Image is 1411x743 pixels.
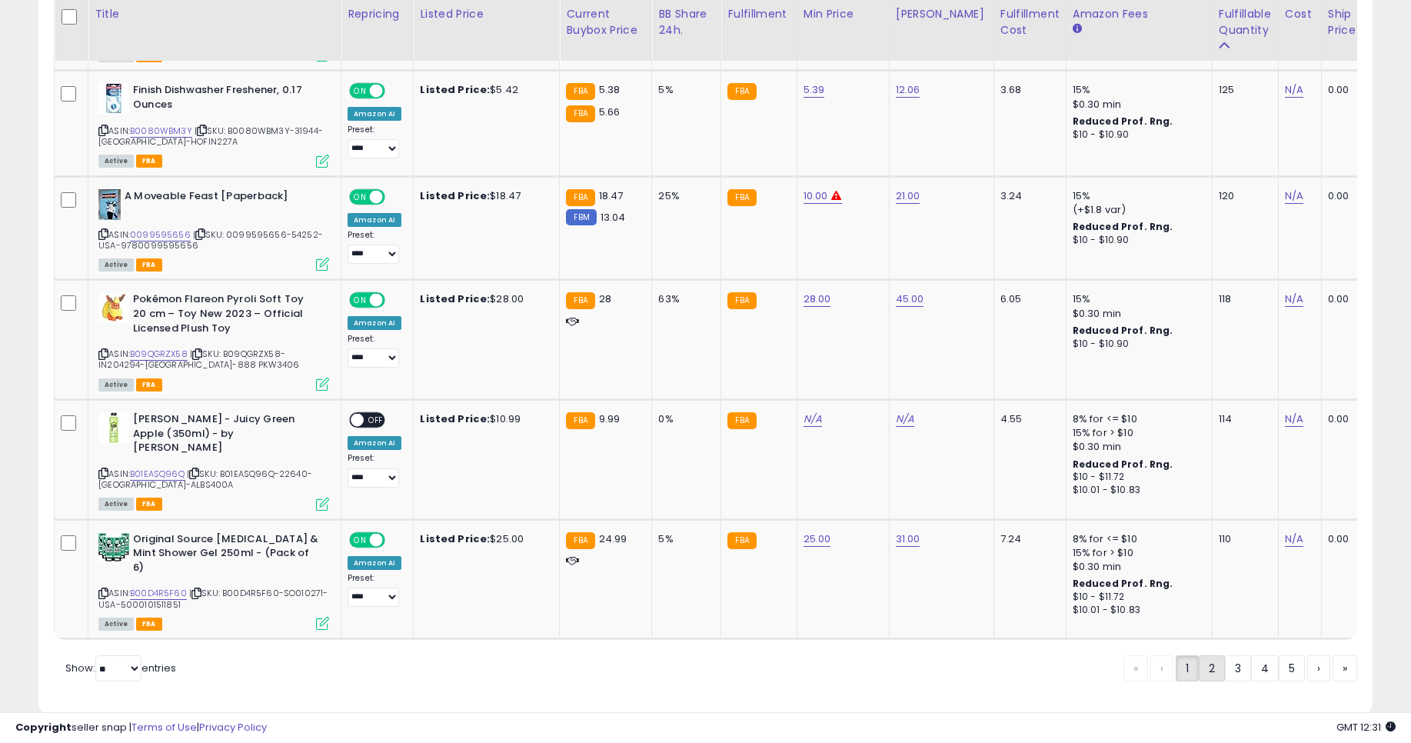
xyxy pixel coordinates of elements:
[1336,720,1396,735] span: 2025-08-11 12:31 GMT
[1073,471,1200,484] div: $10 - $11.72
[1219,292,1266,306] div: 118
[351,190,370,203] span: ON
[1073,98,1200,112] div: $0.30 min
[1328,83,1353,97] div: 0.00
[383,294,408,307] span: OFF
[566,209,596,225] small: FBM
[348,316,401,330] div: Amazon AI
[804,6,883,22] div: Min Price
[566,6,645,38] div: Current Buybox Price
[199,720,267,735] a: Privacy Policy
[98,258,134,272] span: All listings currently available for purchase on Amazon
[98,83,129,114] img: 41uydmgvIFL._SL40_.jpg
[130,228,191,242] a: 0099595656
[1073,115,1173,128] b: Reduced Prof. Rng.
[98,587,328,610] span: | SKU: B00D4R5F60-SO010271-USA-5000101511851
[566,412,594,429] small: FBA
[1328,189,1353,203] div: 0.00
[1073,484,1200,497] div: $10.01 - $10.83
[804,292,831,307] a: 28.00
[348,436,401,450] div: Amazon AI
[1000,532,1054,546] div: 7.24
[420,83,547,97] div: $5.42
[1285,411,1303,427] a: N/A
[804,82,825,98] a: 5.39
[566,105,594,122] small: FBA
[1285,292,1303,307] a: N/A
[351,294,370,307] span: ON
[896,6,987,22] div: [PERSON_NAME]
[383,85,408,98] span: OFF
[15,720,72,735] strong: Copyright
[658,6,714,38] div: BB Share 24h.
[1073,338,1200,351] div: $10 - $10.90
[1073,577,1173,590] b: Reduced Prof. Rng.
[348,453,401,488] div: Preset:
[1219,83,1266,97] div: 125
[1285,6,1315,22] div: Cost
[1073,189,1200,203] div: 15%
[420,531,490,546] b: Listed Price:
[804,531,831,547] a: 25.00
[130,587,187,600] a: B00D4R5F60
[1073,307,1200,321] div: $0.30 min
[98,228,323,252] span: | SKU: 0099595656-54252-USA-9780099595656
[1073,412,1200,426] div: 8% for <= $10
[1343,661,1347,676] span: »
[658,292,709,306] div: 63%
[136,618,162,631] span: FBA
[599,105,621,119] span: 5.66
[896,411,914,427] a: N/A
[348,230,401,265] div: Preset:
[1073,203,1200,217] div: (+$1.8 var)
[351,85,370,98] span: ON
[727,292,756,309] small: FBA
[658,83,709,97] div: 5%
[1073,234,1200,247] div: $10 - $10.90
[1176,655,1199,681] a: 1
[1000,292,1054,306] div: 6.05
[98,468,312,491] span: | SKU: B01EASQ96Q-22640-[GEOGRAPHIC_DATA]-ALBS400A
[98,189,121,220] img: 41TBRSQchzL._SL40_.jpg
[1073,560,1200,574] div: $0.30 min
[420,6,553,22] div: Listed Price
[95,6,334,22] div: Title
[1328,6,1359,38] div: Ship Price
[599,411,621,426] span: 9.99
[658,189,709,203] div: 25%
[1073,532,1200,546] div: 8% for <= $10
[1073,128,1200,142] div: $10 - $10.90
[1073,426,1200,440] div: 15% for > $10
[125,189,311,208] b: A Moveable Feast [Paperback]
[98,348,299,371] span: | SKU: B09QGRZX58-IN204294-[GEOGRAPHIC_DATA]-888 PKW3406
[804,188,828,204] a: 10.00
[98,412,329,509] div: ASIN:
[896,188,920,204] a: 21.00
[1219,189,1266,203] div: 120
[1000,412,1054,426] div: 4.55
[348,107,401,121] div: Amazon AI
[133,292,320,339] b: Pokémon Flareon Pyroli Soft Toy 20 cm – Toy New 2023 – Official Licensed Plush Toy
[727,83,756,100] small: FBA
[1199,655,1225,681] a: 2
[420,412,547,426] div: $10.99
[136,258,162,272] span: FBA
[98,155,134,168] span: All listings currently available for purchase on Amazon
[98,125,323,148] span: | SKU: B0080WBM3Y-31944-[GEOGRAPHIC_DATA]-HOFIN227A
[130,468,185,481] a: B01EASQ96Q
[420,411,490,426] b: Listed Price:
[599,531,627,546] span: 24.99
[1073,22,1082,36] small: Amazon Fees.
[133,83,320,115] b: Finish Dishwasher Freshener, 0.17 Ounces
[383,190,408,203] span: OFF
[98,292,129,323] img: 41USw85BdRL._SL40_.jpg
[420,532,547,546] div: $25.00
[364,414,388,427] span: OFF
[658,532,709,546] div: 5%
[1000,189,1054,203] div: 3.24
[1073,458,1173,471] b: Reduced Prof. Rng.
[1317,661,1320,676] span: ›
[566,189,594,206] small: FBA
[351,533,370,546] span: ON
[133,532,320,579] b: Original Source [MEDICAL_DATA] & Mint Shower Gel 250ml - (Pack of 6)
